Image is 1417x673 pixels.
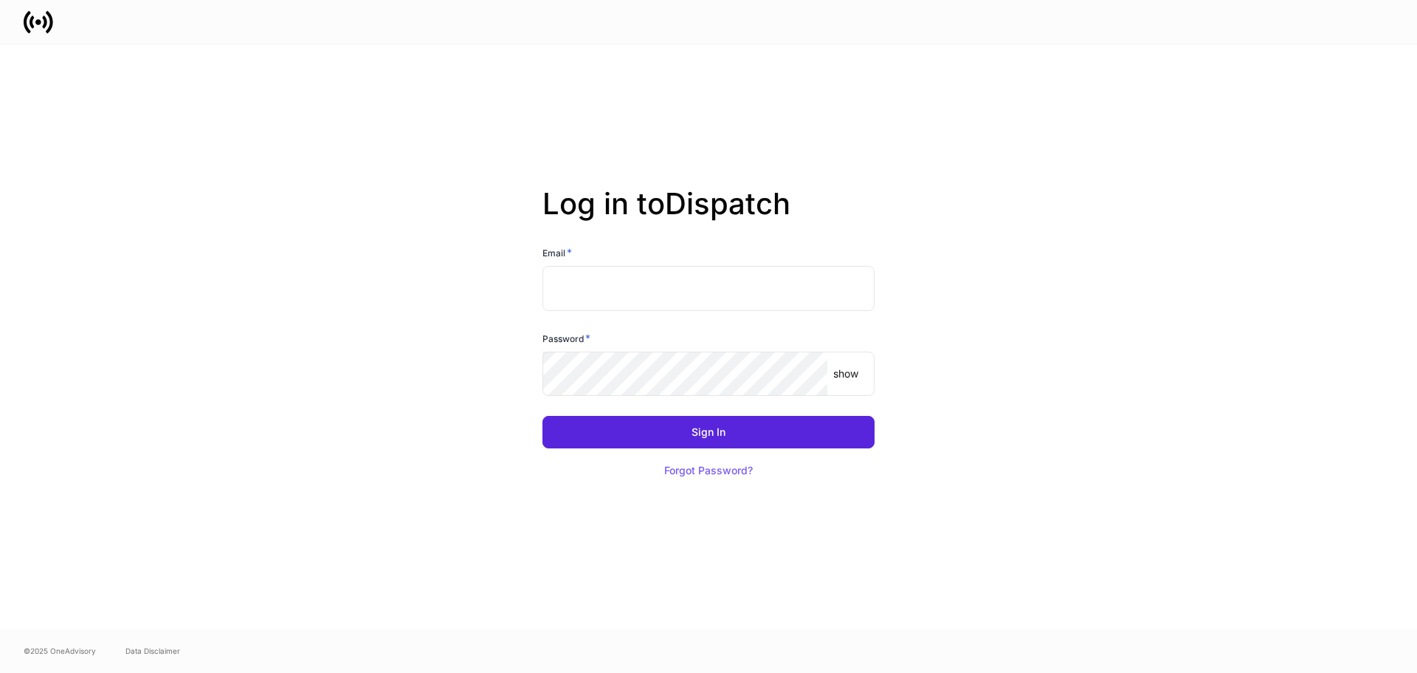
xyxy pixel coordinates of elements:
[542,416,875,448] button: Sign In
[24,645,96,657] span: © 2025 OneAdvisory
[692,427,725,437] div: Sign In
[125,645,180,657] a: Data Disclaimer
[833,366,858,381] p: show
[664,465,753,476] div: Forgot Password?
[542,186,875,245] h2: Log in to Dispatch
[646,454,771,487] button: Forgot Password?
[542,331,590,346] h6: Password
[542,245,572,260] h6: Email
